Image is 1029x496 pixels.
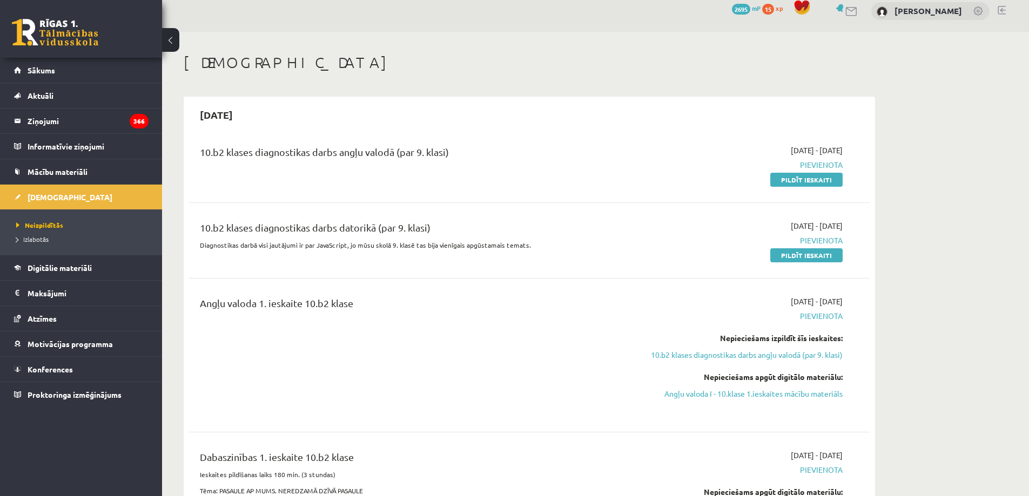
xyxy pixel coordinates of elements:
[639,388,843,399] a: Angļu valoda I - 10.klase 1.ieskaites mācību materiāls
[189,102,244,127] h2: [DATE]
[762,4,788,12] a: 15 xp
[895,5,962,16] a: [PERSON_NAME]
[184,53,875,72] h1: [DEMOGRAPHIC_DATA]
[732,4,761,12] a: 2695 mP
[14,159,149,184] a: Mācību materiāli
[16,234,151,244] a: Izlabotās
[28,192,112,202] span: [DEMOGRAPHIC_DATA]
[200,296,623,316] div: Angļu valoda 1. ieskaite 10.b2 klase
[200,486,623,495] p: Tēma: PASAULE AP MUMS. NEREDZAMĀ DZĪVĀ PASAULE
[14,281,149,305] a: Maksājumi
[14,382,149,407] a: Proktoringa izmēģinājums
[16,235,49,243] span: Izlabotās
[200,145,623,165] div: 10.b2 klases diagnostikas darbs angļu valodā (par 9. klasi)
[732,4,750,15] span: 2695
[28,281,149,305] legend: Maksājumi
[791,220,843,232] span: [DATE] - [DATE]
[639,332,843,344] div: Nepieciešams izpildīt šīs ieskaites:
[28,134,149,159] legend: Informatīvie ziņojumi
[762,4,774,15] span: 15
[752,4,761,12] span: mP
[130,114,149,128] i: 366
[776,4,783,12] span: xp
[14,185,149,209] a: [DEMOGRAPHIC_DATA]
[28,339,113,349] span: Motivācijas programma
[14,331,149,356] a: Motivācijas programma
[14,83,149,108] a: Aktuāli
[639,159,843,171] span: Pievienota
[16,221,63,229] span: Neizpildītās
[639,235,843,246] span: Pievienota
[28,108,149,133] legend: Ziņojumi
[770,173,843,187] a: Pildīt ieskaiti
[28,65,55,75] span: Sākums
[770,248,843,262] a: Pildīt ieskaiti
[791,450,843,461] span: [DATE] - [DATE]
[12,19,98,46] a: Rīgas 1. Tālmācības vidusskola
[877,6,887,17] img: Rebeka Sanoka
[14,134,149,159] a: Informatīvie ziņojumi
[791,296,843,307] span: [DATE] - [DATE]
[14,58,149,83] a: Sākums
[28,263,92,273] span: Digitālie materiāli
[28,167,88,176] span: Mācību materiāli
[14,255,149,280] a: Digitālie materiāli
[639,349,843,361] a: 10.b2 klases diagnostikas darbs angļu valodā (par 9. klasi)
[639,310,843,322] span: Pievienota
[28,91,53,100] span: Aktuāli
[28,390,122,399] span: Proktoringa izmēģinājums
[14,306,149,331] a: Atzīmes
[200,450,623,470] div: Dabaszinības 1. ieskaite 10.b2 klase
[200,240,623,250] p: Diagnostikas darbā visi jautājumi ir par JavaScript, jo mūsu skolā 9. klasē tas bija vienīgais ap...
[14,357,149,382] a: Konferences
[791,145,843,156] span: [DATE] - [DATE]
[200,220,623,240] div: 10.b2 klases diagnostikas darbs datorikā (par 9. klasi)
[16,220,151,230] a: Neizpildītās
[28,314,57,323] span: Atzīmes
[28,364,73,374] span: Konferences
[639,464,843,475] span: Pievienota
[14,108,149,133] a: Ziņojumi366
[639,371,843,383] div: Nepieciešams apgūt digitālo materiālu:
[200,470,623,479] p: Ieskaites pildīšanas laiks 180 min. (3 stundas)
